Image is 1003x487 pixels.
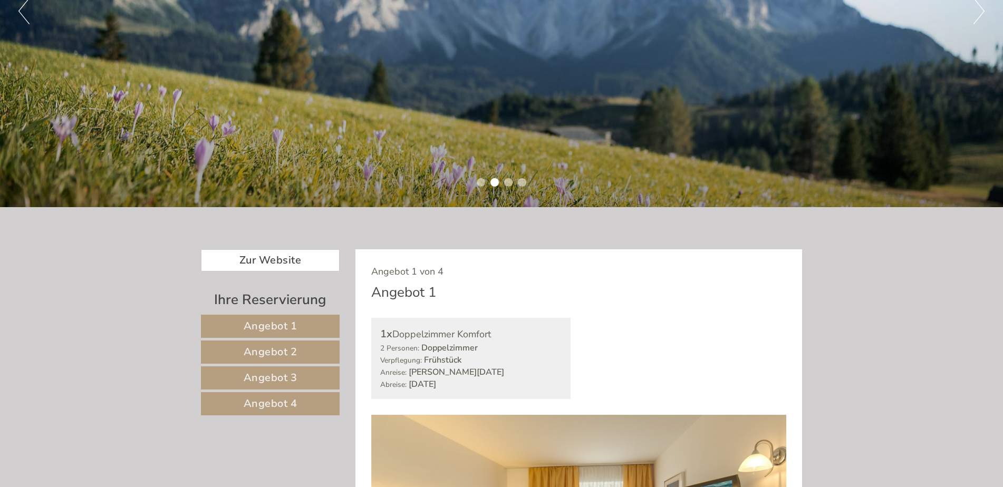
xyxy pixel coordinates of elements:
span: Angebot 4 [244,396,297,411]
small: 2 Personen: [380,343,419,353]
div: Angebot 1 [371,283,437,302]
b: Doppelzimmer [421,342,478,354]
div: Doppelzimmer Komfort [380,327,562,342]
div: Ihre Reservierung [201,290,340,309]
span: Angebot 1 von 4 [371,265,443,278]
small: Abreise: [380,379,407,389]
span: Angebot 1 [244,319,297,333]
span: Angebot 3 [244,371,297,385]
b: Frühstück [424,354,461,366]
b: [DATE] [409,378,436,390]
small: Verpflegung: [380,355,422,365]
a: Zur Website [201,249,340,272]
small: Anreise: [380,367,407,377]
b: [PERSON_NAME][DATE] [409,366,504,378]
span: Angebot 2 [244,345,297,359]
b: 1x [380,327,392,341]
